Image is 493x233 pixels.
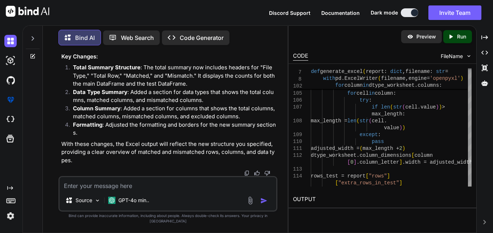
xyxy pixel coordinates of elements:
div: 111 [293,145,301,152]
img: copy [244,170,250,176]
span: report [366,69,384,74]
img: premium [4,94,17,106]
span: Discord Support [269,10,310,16]
li: : Added a section for data types that shows the total columns, matched columns, and mismatched co... [67,88,276,105]
span: ) [402,125,405,131]
span: engine= [408,75,430,81]
p: Preview [416,33,436,40]
div: 112 [293,152,301,159]
span: cell [356,90,369,96]
span: ( [363,69,366,74]
span: try [360,97,369,103]
li: : The total summary now includes headers for "File Type," "Total Row," "Matched," and "Mismatch."... [67,64,276,88]
span: in [372,83,378,89]
span: 2 [399,146,402,151]
li: : Adjusted the formatting and borders for the new summary sections. [67,121,276,137]
span: : [393,90,396,96]
span: for [351,83,360,89]
span: ] [399,180,402,186]
span: ( [369,118,372,124]
img: Pick Models [94,197,101,204]
span: FileName [441,53,463,60]
p: Run [457,33,466,40]
span: filename [381,75,406,81]
span: 8 [293,76,301,83]
span: pass [372,139,384,144]
span: dict [390,69,403,74]
button: Invite Team [428,5,481,20]
span: [ [335,83,338,89]
span: except [360,132,378,138]
span: "rows" [369,173,387,179]
span: ) [460,75,463,81]
span: : [439,82,442,88]
span: cell.value [406,104,436,110]
span: : [369,97,372,103]
span: cell. [372,118,387,124]
span: adjusted_width = [311,146,359,151]
span: : [384,69,387,74]
span: [ [412,152,415,158]
span: : [402,111,405,117]
span: : [378,132,381,138]
span: , [402,69,405,74]
div: 109 [293,131,301,138]
img: settings [4,210,17,222]
span: [ [347,159,350,165]
span: generate_excel [320,69,363,74]
span: value [384,125,399,131]
span: with [323,75,335,81]
li: : Added a section for columns that shows the total columns, matched columns, mismatched columns, ... [67,105,276,121]
img: cloudideIcon [4,113,17,126]
div: 113 [293,166,301,173]
div: 110 [293,138,301,145]
span: ) [399,125,402,131]
span: = [445,69,448,74]
img: GPT-4o mini [108,197,115,204]
img: like [254,170,260,176]
span: ] [387,173,390,179]
span: , [406,75,408,81]
span: str [360,118,369,124]
span: ( [390,104,393,110]
span: str [393,104,402,110]
span: Documentation [321,10,360,16]
img: darkAi-studio [4,54,17,67]
span: ) [402,146,405,151]
span: [ [366,173,369,179]
strong: Total Summary Structure [73,64,140,71]
strong: Column Summary [73,105,121,112]
span: ( [356,118,359,124]
span: rows_test = report [311,173,366,179]
span: 102 [293,83,301,90]
span: column [415,152,433,158]
h2: OUTPUT [289,191,476,208]
span: ] [354,159,356,165]
div: 107 [293,104,301,111]
span: cell [360,83,372,89]
span: pd.ExcelWriter [335,75,378,81]
span: max_length + [363,146,399,151]
img: attachment [246,196,254,205]
span: column [345,82,363,88]
div: 106 [293,97,301,104]
span: ] [396,83,399,89]
span: .column_letter [356,159,399,165]
span: ( [378,75,381,81]
span: in [369,90,375,96]
strong: Data Type Summary [73,89,127,95]
span: column = [311,83,335,89]
span: ] [399,159,402,165]
span: def [311,69,320,74]
p: Source [76,197,92,204]
span: 7 [293,69,301,76]
img: dislike [264,170,270,176]
p: Code Generator [180,33,224,42]
span: ( [402,104,405,110]
button: Documentation [321,9,360,17]
div: 114 [293,173,301,180]
span: 'openpyxl' [430,75,460,81]
span: if [372,104,378,110]
p: Bind can provide inaccurate information, including about people. Always double-check its answers.... [58,213,277,224]
span: > [442,104,445,110]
